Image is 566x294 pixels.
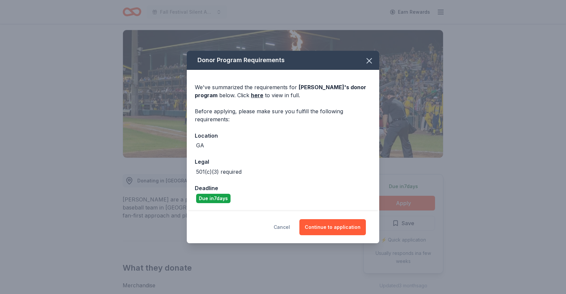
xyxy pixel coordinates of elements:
div: Before applying, please make sure you fulfill the following requirements: [195,107,371,123]
button: Cancel [274,219,290,235]
div: GA [196,141,204,149]
div: 501(c)(3) required [196,168,242,176]
div: Due in 7 days [196,194,231,203]
button: Continue to application [299,219,366,235]
div: Legal [195,157,371,166]
div: Donor Program Requirements [187,51,379,70]
div: Location [195,131,371,140]
a: here [251,91,263,99]
div: Deadline [195,184,371,192]
div: We've summarized the requirements for below. Click to view in full. [195,83,371,99]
